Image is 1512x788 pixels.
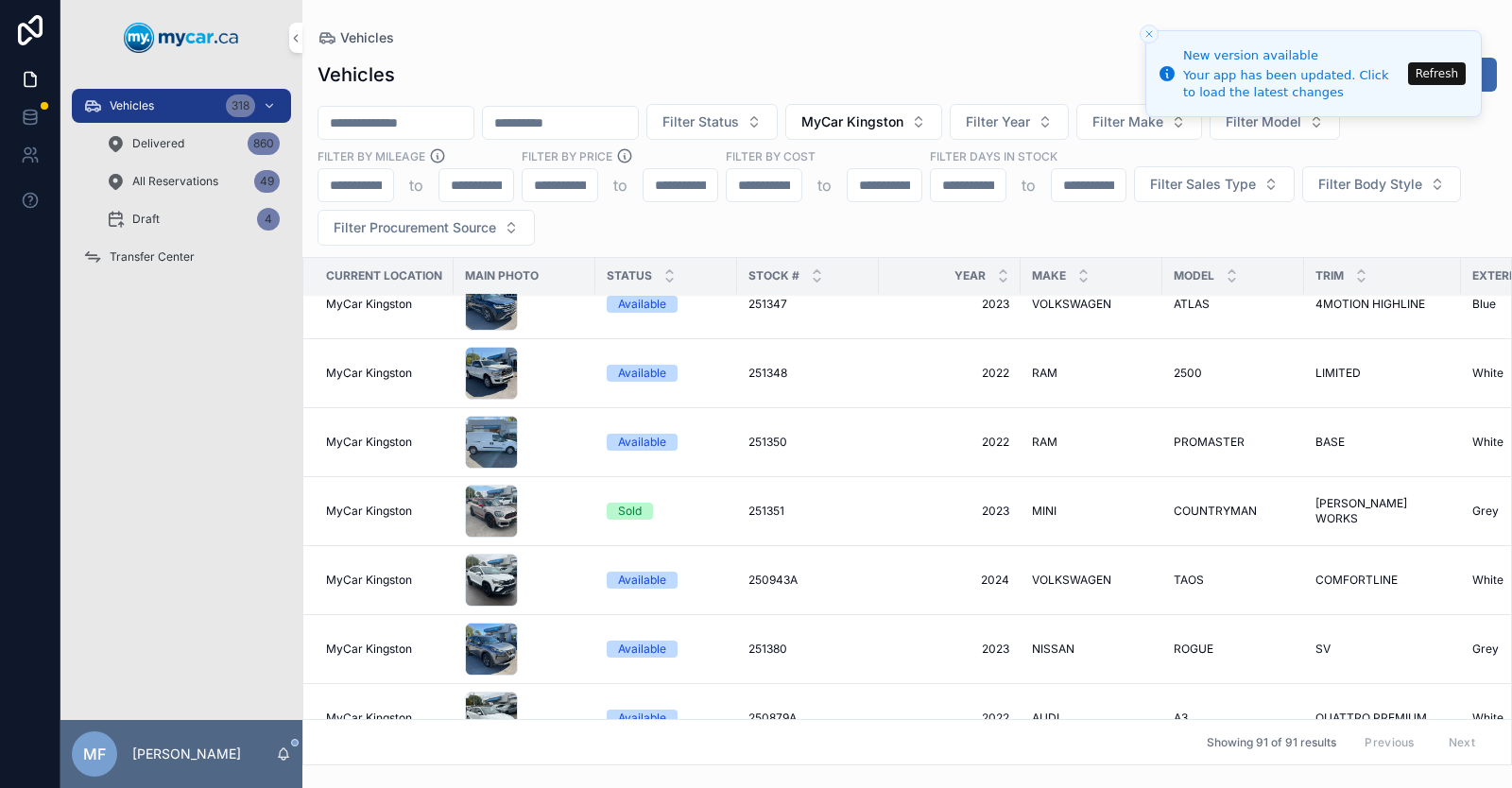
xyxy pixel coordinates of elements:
a: 2022 [890,435,1009,450]
button: Select Button [1210,104,1340,140]
a: RAM [1032,366,1151,381]
a: Available [607,572,726,589]
a: 2024 [890,573,1009,588]
p: to [613,174,627,197]
a: MyCar Kingston [326,366,442,381]
span: MINI [1032,504,1057,519]
a: Delivered860 [94,127,291,161]
span: 251348 [748,366,787,381]
div: 318 [226,94,255,117]
span: MyCar Kingston [326,297,412,312]
a: VOLKSWAGEN [1032,573,1151,588]
a: 2023 [890,642,1009,657]
span: 251351 [748,504,784,519]
span: PROMASTER [1174,435,1245,450]
span: White [1472,366,1503,381]
p: [PERSON_NAME] [132,745,241,763]
span: Filter Sales Type [1150,175,1256,194]
a: 2022 [890,366,1009,381]
a: Available [607,710,726,727]
span: MyCar Kingston [326,711,412,726]
a: [PERSON_NAME] WORKS [1315,496,1450,526]
div: 860 [248,132,280,155]
div: Your app has been updated. Click to load the latest changes [1183,67,1402,101]
div: Available [618,365,666,382]
a: BASE [1315,435,1450,450]
span: 251380 [748,642,787,657]
a: COMFORTLINE [1315,573,1450,588]
a: Available [607,434,726,451]
p: to [817,174,832,197]
span: Delivered [132,136,184,151]
span: Transfer Center [110,249,195,265]
span: Filter Status [662,112,739,131]
span: MyCar Kingston [326,504,412,519]
a: All Reservations49 [94,164,291,198]
span: Make [1032,268,1066,283]
a: Transfer Center [72,240,291,274]
span: Vehicles [110,98,154,113]
a: ATLAS [1174,297,1293,312]
label: Filter By Mileage [318,147,425,164]
span: Status [607,268,652,283]
a: COUNTRYMAN [1174,504,1293,519]
a: 2022 [890,711,1009,726]
div: Available [618,434,666,451]
a: LIMITED [1315,366,1450,381]
a: Vehicles318 [72,89,291,123]
span: MyCar Kingston [326,642,412,657]
span: TAOS [1174,573,1204,588]
a: MINI [1032,504,1151,519]
span: Filter Make [1092,112,1163,131]
button: Select Button [950,104,1069,140]
span: A3 [1174,711,1188,726]
span: Filter Model [1226,112,1301,131]
a: AUDI [1032,711,1151,726]
a: 2023 [890,297,1009,312]
a: Available [607,296,726,313]
div: Available [618,710,666,727]
span: MyCar Kingston [326,366,412,381]
a: MyCar Kingston [326,573,442,588]
span: MyCar Kingston [801,112,903,131]
span: White [1472,573,1503,588]
span: 4MOTION HIGHLINE [1315,297,1425,312]
a: 250943A [748,573,868,588]
span: VOLKSWAGEN [1032,573,1111,588]
a: Vehicles [318,28,394,47]
a: NISSAN [1032,642,1151,657]
span: 250879A [748,711,797,726]
img: App logo [124,23,239,53]
button: Close toast [1140,25,1159,43]
span: Grey [1472,504,1499,519]
span: 251347 [748,297,787,312]
p: to [1022,174,1036,197]
span: Showing 91 of 91 results [1207,735,1336,750]
a: VOLKSWAGEN [1032,297,1151,312]
a: Available [607,641,726,658]
span: Trim [1315,268,1344,283]
span: MyCar Kingston [326,573,412,588]
a: 250879A [748,711,868,726]
span: 251350 [748,435,787,450]
a: 251351 [748,504,868,519]
a: MyCar Kingston [326,435,442,450]
span: Stock # [748,268,799,283]
button: Select Button [1302,166,1461,202]
span: Blue [1472,297,1496,312]
span: AUDI [1032,711,1059,726]
span: Filter Procurement Source [334,218,496,237]
span: 2023 [890,504,1009,519]
span: White [1472,435,1503,450]
a: SV [1315,642,1450,657]
span: RAM [1032,435,1057,450]
a: MyCar Kingston [326,642,442,657]
span: Filter Year [966,112,1030,131]
span: ATLAS [1174,297,1210,312]
span: Vehicles [340,28,394,47]
label: FILTER BY PRICE [522,147,612,164]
